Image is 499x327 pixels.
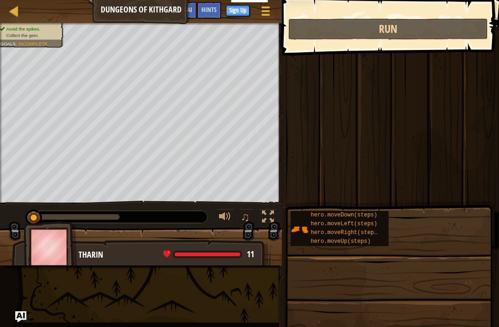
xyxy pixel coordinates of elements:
[18,41,48,46] span: Incomplete
[226,5,249,16] button: Sign Up
[176,5,192,14] span: Ask AI
[15,311,26,322] button: Ask AI
[216,209,234,228] button: Adjust volume
[6,33,39,38] span: Collect the gem.
[24,222,77,273] img: thang_avatar_frame.png
[310,229,380,236] span: hero.moveRight(steps)
[291,221,308,238] img: portrait.png
[201,5,217,14] span: Hints
[288,19,488,40] button: Run
[163,250,254,259] div: health: 11 / 11
[16,41,18,46] span: :
[79,249,261,261] div: Tharin
[247,248,254,260] span: 11
[6,26,40,31] span: Avoid the spikes.
[254,2,277,24] button: Show game menu
[310,221,377,227] span: hero.moveLeft(steps)
[259,209,277,228] button: Toggle fullscreen
[241,210,250,224] span: ♫
[239,209,255,228] button: ♫
[172,2,197,19] button: Ask AI
[310,238,371,245] span: hero.moveUp(steps)
[310,212,377,218] span: hero.moveDown(steps)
